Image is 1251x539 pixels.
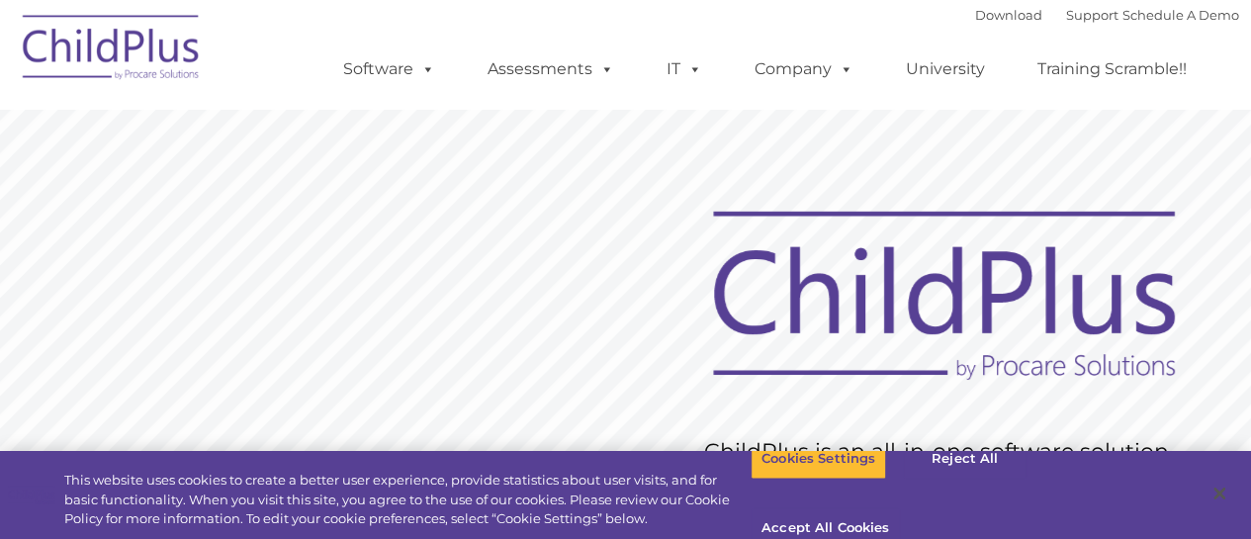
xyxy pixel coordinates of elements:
[1018,49,1206,89] a: Training Scramble!!
[468,49,634,89] a: Assessments
[903,438,1027,480] button: Reject All
[1066,7,1118,23] a: Support
[751,438,886,480] button: Cookies Settings
[1122,7,1239,23] a: Schedule A Demo
[64,471,751,529] div: This website uses cookies to create a better user experience, provide statistics about user visit...
[735,49,873,89] a: Company
[647,49,722,89] a: IT
[886,49,1005,89] a: University
[975,7,1239,23] font: |
[1198,472,1241,515] button: Close
[323,49,455,89] a: Software
[13,1,211,100] img: ChildPlus by Procare Solutions
[975,7,1042,23] a: Download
